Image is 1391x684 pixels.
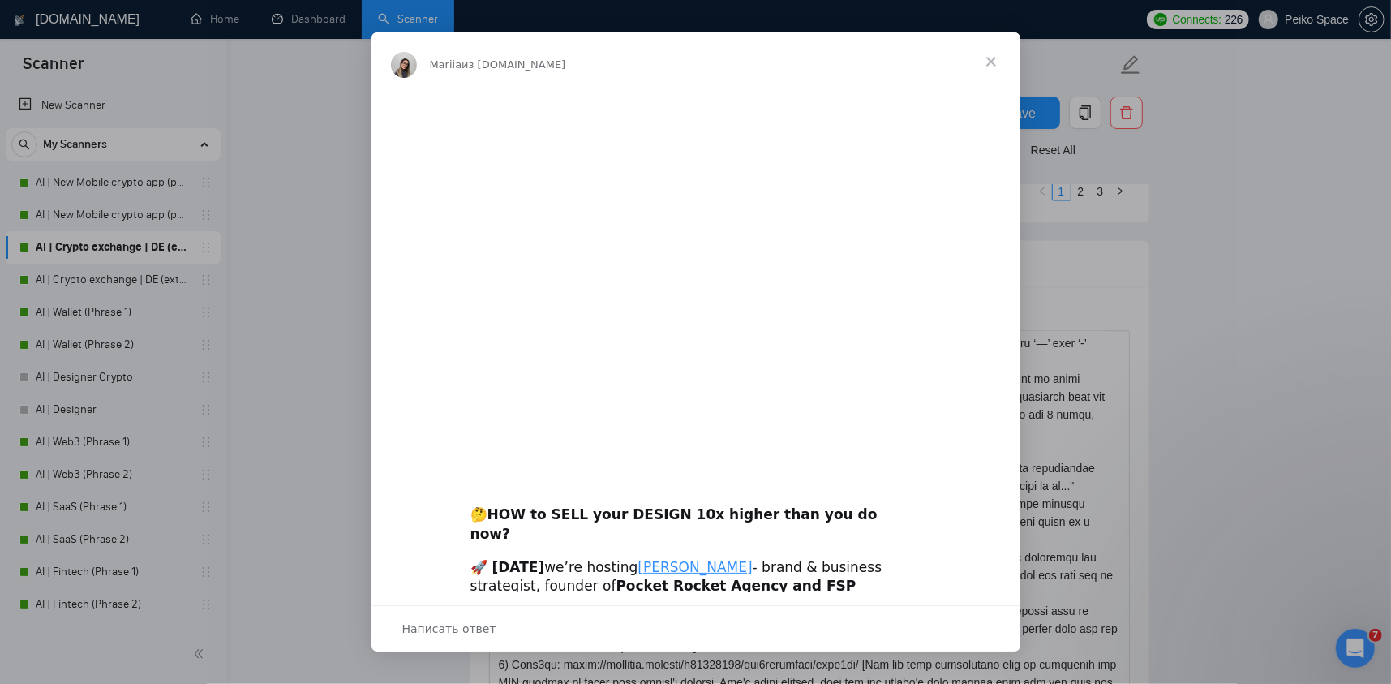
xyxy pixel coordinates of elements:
[470,559,545,575] b: 🚀 [DATE]
[470,486,921,544] div: 🤔
[141,488,183,520] span: neutral face reaction
[391,52,417,78] img: Profile image for Mariia
[430,58,462,71] span: Mariia
[962,32,1020,91] span: Закрыть
[371,605,1020,652] div: Открыть разговор и ответить
[254,6,285,37] button: Развернуть окно
[19,471,305,489] div: Была ли полезна эта статья?
[189,481,221,524] span: 😃
[470,578,856,613] b: Pocket Rocket Agency and FSP Festival.
[108,488,131,520] span: 😞
[285,6,314,36] div: Закрыть
[402,618,496,639] span: Написать ответ
[150,488,174,520] span: 😐
[470,558,921,616] div: we’re hosting - brand & business strategist, founder of
[470,506,878,542] b: HOW to SELL your DESIGN 10x higher than you do now?
[638,559,753,575] a: [PERSON_NAME]
[177,481,233,524] span: smiley reaction
[462,58,565,71] span: из [DOMAIN_NAME]
[62,540,262,553] a: Открыть в справочном центре
[99,488,141,520] span: disappointed reaction
[11,6,41,37] button: go back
